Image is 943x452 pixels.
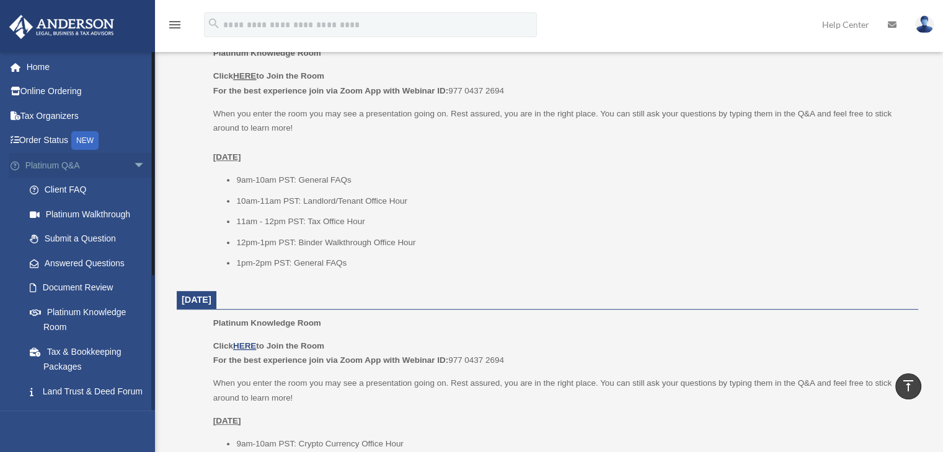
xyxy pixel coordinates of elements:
[233,341,256,350] a: HERE
[17,178,164,202] a: Client FAQ
[17,379,164,404] a: Land Trust & Deed Forum
[213,69,910,98] p: 977 0437 2694
[895,373,921,399] a: vertical_align_top
[236,214,910,229] li: 11am - 12pm PST: Tax Office Hour
[9,128,164,154] a: Order StatusNEW
[236,235,910,250] li: 12pm-1pm PST: Binder Walkthrough Office Hour
[9,54,164,79] a: Home
[901,378,916,393] i: vertical_align_top
[213,48,321,58] span: Platinum Knowledge Room
[9,103,164,128] a: Tax Organizers
[17,227,164,251] a: Submit a Question
[17,251,164,276] a: Answered Questions
[213,71,324,80] b: Click to Join the Room
[207,17,221,30] i: search
[182,295,211,305] span: [DATE]
[167,22,182,32] a: menu
[236,256,910,271] li: 1pm-2pm PST: General FAQs
[6,15,118,39] img: Anderson Advisors Platinum Portal
[213,416,241,425] u: [DATE]
[213,86,448,95] b: For the best experience join via Zoom App with Webinar ID:
[236,437,910,451] li: 9am-10am PST: Crypto Currency Office Hour
[213,339,910,368] p: 977 0437 2694
[17,404,164,428] a: Portal Feedback
[17,202,164,227] a: Platinum Walkthrough
[233,71,256,80] u: HERE
[167,17,182,32] i: menu
[133,153,158,178] span: arrow_drop_down
[236,173,910,188] li: 9am-10am PST: General FAQs
[236,194,910,209] li: 10am-11am PST: Landlord/Tenant Office Hour
[213,152,241,162] u: [DATE]
[17,339,164,379] a: Tax & Bookkeeping Packages
[213,355,448,365] b: For the best experience join via Zoom App with Webinar ID:
[9,79,164,104] a: Online Ordering
[9,153,164,178] a: Platinum Q&Aarrow_drop_down
[213,106,910,165] p: When you enter the room you may see a presentation going on. Rest assured, you are in the right p...
[915,15,934,33] img: User Pic
[71,131,99,150] div: NEW
[17,276,164,300] a: Document Review
[17,300,158,339] a: Platinum Knowledge Room
[213,318,321,328] span: Platinum Knowledge Room
[213,341,324,350] b: Click to Join the Room
[213,376,910,405] p: When you enter the room you may see a presentation going on. Rest assured, you are in the right p...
